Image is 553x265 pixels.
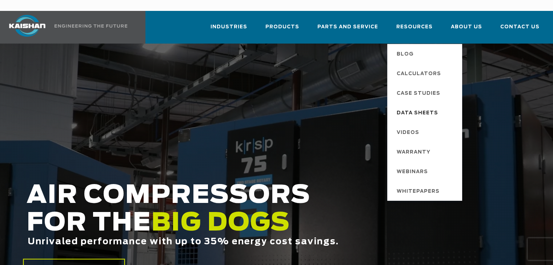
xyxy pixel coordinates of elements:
span: Warranty [397,146,430,159]
span: Videos [397,127,419,139]
span: About Us [451,23,482,31]
a: Whitepapers [389,181,462,201]
a: Resources [396,17,433,42]
span: Whitepapers [397,185,440,198]
a: Case Studies [389,83,462,103]
a: Warranty [389,142,462,162]
a: Calculators [389,64,462,83]
span: Webinars [397,166,428,178]
a: Parts and Service [317,17,378,42]
a: Products [265,17,299,42]
span: Resources [396,23,433,31]
a: About Us [451,17,482,42]
span: Contact Us [500,23,540,31]
span: Unrivaled performance with up to 35% energy cost savings. [28,237,339,246]
a: Contact Us [500,17,540,42]
span: Industries [211,23,247,31]
span: BIG DOGS [151,211,290,236]
img: Engineering the future [55,24,127,28]
a: Videos [389,122,462,142]
a: Webinars [389,162,462,181]
a: Industries [211,17,247,42]
a: Blog [389,44,462,64]
span: Data Sheets [397,107,438,119]
span: Parts and Service [317,23,378,31]
span: Calculators [397,68,441,80]
span: Case Studies [397,87,440,100]
span: Blog [397,48,414,61]
a: Data Sheets [389,103,462,122]
span: Products [265,23,299,31]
